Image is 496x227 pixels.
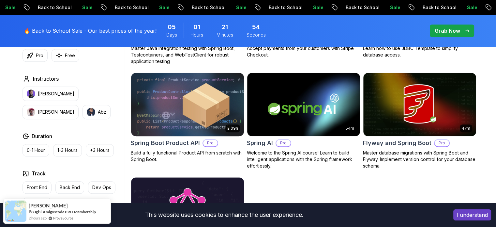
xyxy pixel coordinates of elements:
div: This website uses cookies to enhance the user experience. [5,208,443,222]
span: 21 Minutes [222,23,228,32]
p: Sale [154,4,174,11]
p: 1-3 Hours [57,147,78,154]
button: +3 Hours [86,144,114,156]
a: Flyway and Spring Boot card47mFlyway and Spring BootProMaster database migrations with Spring Boo... [363,73,476,169]
button: instructor img[PERSON_NAME] [23,105,79,119]
p: 0-1 Hour [27,147,45,154]
button: Pro [23,49,48,62]
button: instructor imgAbz [83,105,111,119]
p: Welcome to the Spring AI course! Learn to build intelligent applications with the Spring framewor... [247,150,360,169]
p: +3 Hours [90,147,110,154]
img: provesource social proof notification image [5,201,26,222]
h2: Flyway and Spring Boot [363,138,431,148]
p: 47m [462,126,470,131]
p: Front End [27,184,47,191]
img: instructor img [87,108,95,116]
span: Seconds [247,32,266,38]
p: Grab Now [435,27,460,35]
p: Master database migrations with Spring Boot and Flyway. Implement version control for your databa... [363,150,476,169]
span: 54 Seconds [252,23,260,32]
img: Flyway and Spring Boot card [363,73,476,136]
a: Spring AI card54mSpring AIProWelcome to the Spring AI course! Learn to build intelligent applicat... [247,73,360,169]
p: Back to School [109,4,154,11]
p: Sale [384,4,405,11]
button: Back End [55,181,84,194]
button: 1-3 Hours [53,144,82,156]
span: 5 Days [168,23,176,32]
p: Pro [203,140,218,146]
p: Sale [308,4,328,11]
p: Abz [98,109,106,115]
span: Bought [29,209,42,214]
p: Free [65,52,75,59]
button: instructor img[PERSON_NAME] [23,87,79,101]
h2: Instructors [33,75,59,83]
button: Free [52,49,79,62]
p: Master Java integration testing with Spring Boot, Testcontainers, and WebTestClient for robust ap... [131,45,244,65]
p: Back to School [417,4,461,11]
span: Days [166,32,177,38]
img: Spring AI card [247,73,360,136]
span: 2 hours ago [29,215,47,221]
span: [PERSON_NAME] [29,203,68,208]
a: Spring Boot Product API card2.09hSpring Boot Product APIProBuild a fully functional Product API f... [131,73,244,163]
p: Dev Ops [92,184,111,191]
p: 🔥 Back to School Sale - Our best prices of the year! [24,27,157,35]
button: Accept cookies [453,209,491,220]
button: Full Stack [23,198,52,210]
p: Accept payments from your customers with Stripe Checkout. [247,45,360,58]
h2: Duration [32,132,52,140]
p: Back to School [186,4,231,11]
p: Back to School [340,4,384,11]
h2: Spring AI [247,138,273,148]
p: Back to School [32,4,77,11]
a: ProveSource [53,215,73,221]
button: 0-1 Hour [23,144,49,156]
span: Hours [190,32,203,38]
p: Sale [461,4,482,11]
h2: Spring Boot Product API [131,138,200,148]
p: Sale [231,4,251,11]
p: [PERSON_NAME] [38,90,74,97]
p: 54m [346,126,354,131]
p: Pro [36,52,43,59]
button: Front End [23,181,52,194]
p: Pro [435,140,449,146]
span: 1 Hours [193,23,200,32]
p: 2.09h [227,126,238,131]
p: Build a fully functional Product API from scratch with Spring Boot. [131,150,244,163]
p: Back to School [263,4,308,11]
p: Sale [77,4,98,11]
a: Amigoscode PRO Membership [43,209,96,214]
h2: Track [32,170,46,177]
span: Minutes [217,32,233,38]
p: Learn how to use JDBC Template to simplify database access. [363,45,476,58]
p: Back End [60,184,80,191]
p: [PERSON_NAME] [38,109,74,115]
img: instructor img [27,108,35,116]
p: Pro [276,140,291,146]
button: Dev Ops [88,181,115,194]
img: instructor img [27,89,35,98]
img: Spring Boot Product API card [128,71,247,138]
